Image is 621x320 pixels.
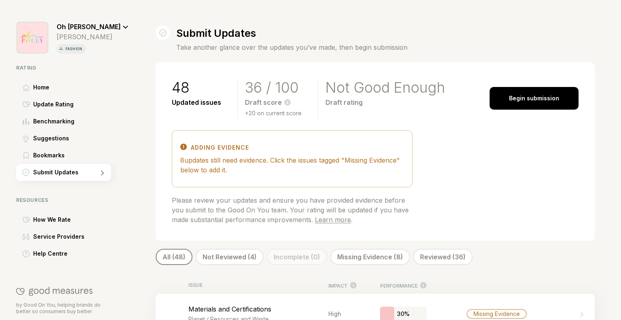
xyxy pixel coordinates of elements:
div: 8 updates still need evidence. Click the issues tagged "Missing Evidence" below to add it. [180,155,404,175]
div: Draft rating [325,98,445,106]
span: Bookmarks [33,150,65,160]
img: How We Rate [22,216,30,223]
a: BookmarksBookmarks [16,147,129,164]
div: Not good enough [325,78,445,96]
img: Bookmarks [23,152,29,159]
a: Help CentreHelp Centre [16,245,129,262]
div: Begin submission [490,87,579,110]
a: How We RateHow We Rate [16,211,129,228]
div: PERFORMANCE [380,282,427,289]
div: Missing Evidence [467,309,527,319]
div: Please review your updates and ensure you have provided evidence before you submit to the Good On... [172,195,412,225]
div: [PERSON_NAME] [57,33,129,41]
div: Updated issues [172,98,221,106]
img: Good On You [16,286,93,296]
a: Submit UpdatesSubmit Updates [16,164,129,181]
span: Benchmarking [33,117,74,126]
span: Oh [PERSON_NAME] [57,23,121,31]
img: Benchmarking [23,118,29,125]
span: Home [33,83,49,92]
div: Draft score [245,98,302,106]
span: Submit Updates [33,167,78,177]
span: Help Centre [33,249,68,259]
span: Suggestions [33,134,69,143]
div: +20 on current score [245,108,302,118]
h4: Take another glance over the updates you’ve made, then begin submission [176,42,408,52]
img: vertical icon [58,46,64,51]
div: 36 / 100 [245,78,302,96]
img: Submit Updates [22,169,30,176]
a: HomeHome [16,79,129,96]
a: BenchmarkingBenchmarking [16,113,129,130]
div: IMPACT [328,282,357,289]
span: Service Providers [33,232,84,242]
h1: Submit Updates [176,27,408,39]
div: Missing Evidence (8) [330,249,410,265]
img: Suggestions [22,135,30,142]
div: Rating [16,65,129,71]
div: All (48) [156,249,192,265]
img: Home [23,84,30,91]
a: SuggestionsSuggestions [16,130,129,147]
div: Reviewed (36) [413,249,473,265]
div: Adding Evidence [191,143,249,153]
a: Service ProvidersService Providers [16,228,129,245]
div: 48 [172,78,221,96]
img: Help Centre [22,250,30,258]
div: High [328,310,357,317]
span: How We Rate [33,215,71,225]
div: Resources [16,197,129,203]
p: Materials and Certifications [188,305,328,313]
a: Learn more [315,216,351,224]
p: fashion [64,46,84,52]
img: Error [180,144,187,150]
div: Not Reviewed (4) [196,249,264,265]
div: ISSUE [188,282,328,289]
a: Update RatingUpdate Rating [16,96,129,113]
p: by Good On You, helping brands do better so consumers buy better [16,302,111,315]
img: Service Providers [22,233,30,240]
span: Update Rating [33,100,74,109]
iframe: Website support platform help button [585,284,613,312]
img: Update Rating [22,101,30,108]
